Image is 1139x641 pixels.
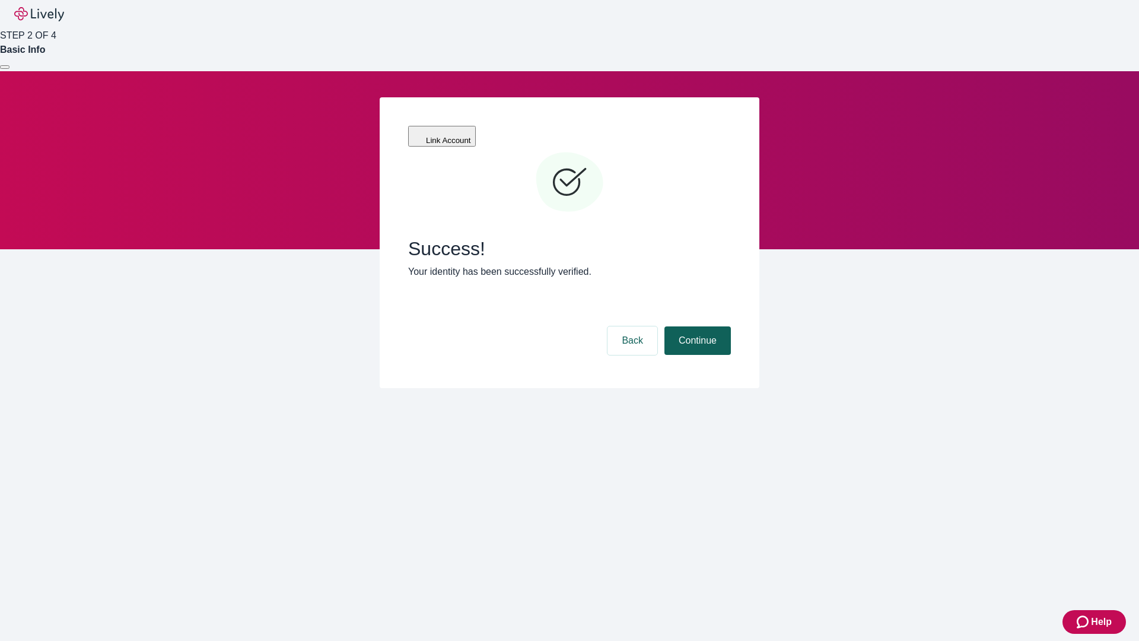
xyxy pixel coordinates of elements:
span: Success! [408,237,731,260]
span: Help [1091,615,1112,629]
p: Your identity has been successfully verified. [408,265,731,279]
svg: Zendesk support icon [1077,615,1091,629]
svg: Checkmark icon [534,147,605,218]
button: Link Account [408,126,476,147]
button: Back [607,326,657,355]
img: Lively [14,7,64,21]
button: Continue [664,326,731,355]
button: Zendesk support iconHelp [1062,610,1126,634]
